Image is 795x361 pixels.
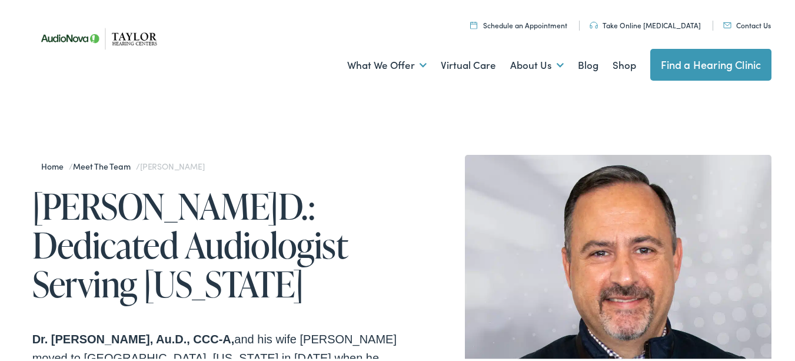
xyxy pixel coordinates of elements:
a: About Us [510,42,564,85]
strong: Dr. [PERSON_NAME], Au.D., CCC-A, [32,331,235,344]
img: utility icon [470,19,477,27]
a: Contact Us [723,18,771,28]
a: Meet the Team [73,158,136,170]
a: Shop [613,42,636,85]
a: Schedule an Appointment [470,18,567,28]
a: What We Offer [347,42,427,85]
a: Virtual Care [441,42,496,85]
img: utility icon [723,21,731,27]
h1: [PERSON_NAME]D.: Dedicated Audiologist Serving [US_STATE] [32,185,402,302]
a: Find a Hearing Clinic [650,47,772,79]
span: [PERSON_NAME] [140,158,204,170]
span: / / [41,158,204,170]
img: utility icon [590,20,598,27]
a: Blog [578,42,598,85]
a: Home [41,158,69,170]
a: Take Online [MEDICAL_DATA] [590,18,701,28]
